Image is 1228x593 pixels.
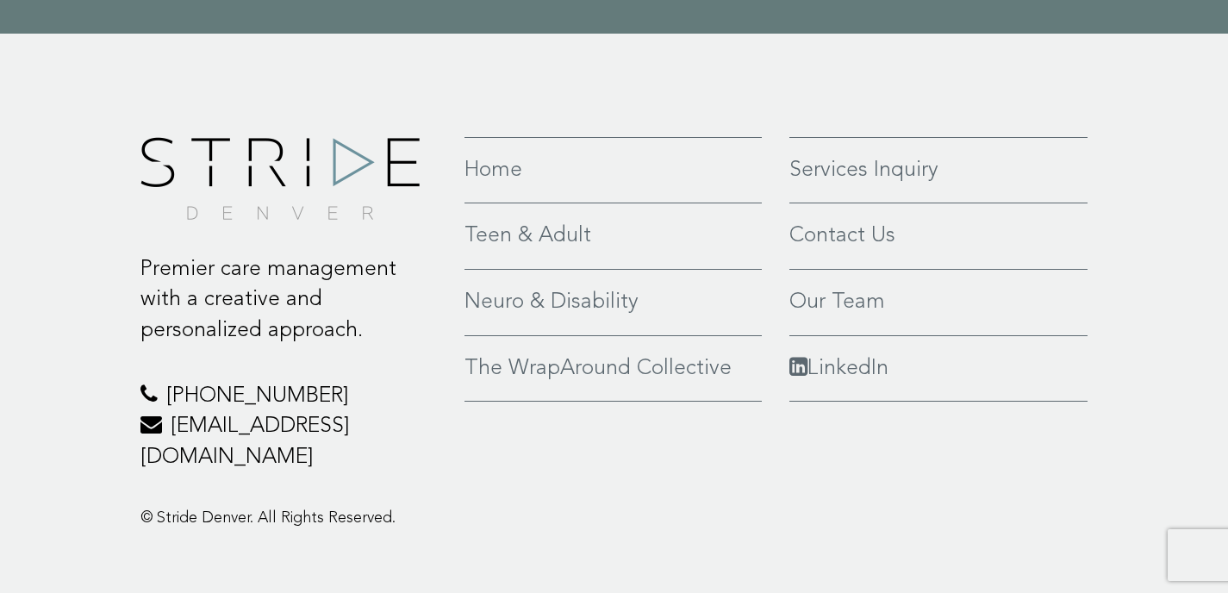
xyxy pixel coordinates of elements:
a: Neuro & Disability [464,287,762,318]
a: LinkedIn [789,353,1088,384]
img: footer-logo.png [140,137,420,220]
a: Services Inquiry [789,155,1088,186]
a: Home [464,155,762,186]
a: Contact Us [789,221,1088,252]
a: Teen & Adult [464,221,762,252]
a: The WrapAround Collective [464,353,762,384]
p: [PHONE_NUMBER] [EMAIL_ADDRESS][DOMAIN_NAME] [140,381,439,473]
a: Our Team [789,287,1088,318]
p: Premier care management with a creative and personalized approach. [140,254,439,346]
span: © Stride Denver. All Rights Reserved. [140,510,396,526]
